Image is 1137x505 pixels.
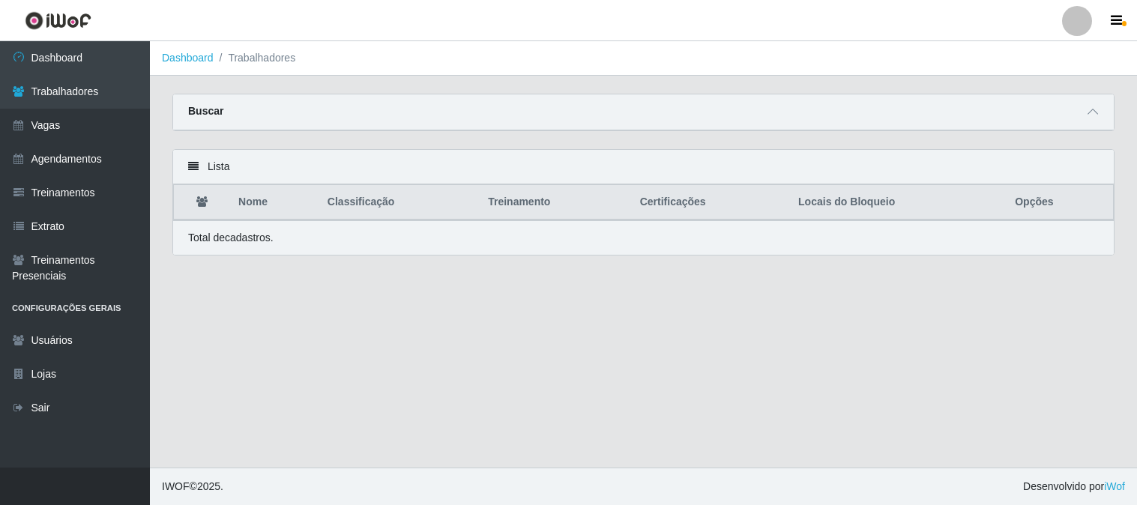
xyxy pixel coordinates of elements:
[188,230,274,246] p: Total de cadastros.
[1006,185,1113,220] th: Opções
[162,479,223,495] span: © 2025 .
[173,150,1114,184] div: Lista
[214,50,296,66] li: Trabalhadores
[631,185,789,220] th: Certificações
[479,185,631,220] th: Treinamento
[150,41,1137,76] nav: breadcrumb
[162,480,190,492] span: IWOF
[229,185,319,220] th: Nome
[1023,479,1125,495] span: Desenvolvido por
[162,52,214,64] a: Dashboard
[319,185,479,220] th: Classificação
[789,185,1006,220] th: Locais do Bloqueio
[188,105,223,117] strong: Buscar
[25,11,91,30] img: CoreUI Logo
[1104,480,1125,492] a: iWof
